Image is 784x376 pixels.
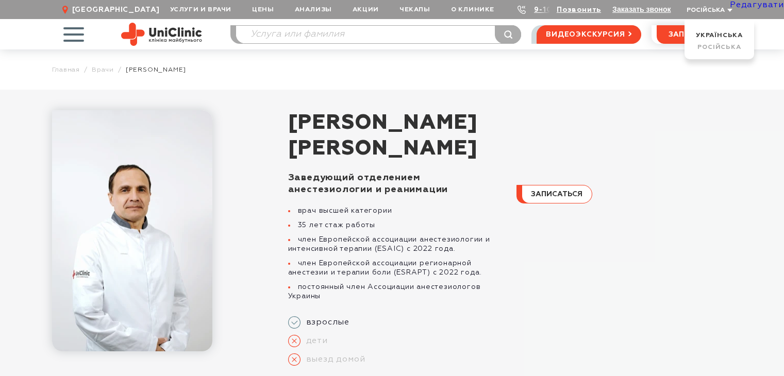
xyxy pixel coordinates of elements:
[301,336,328,346] span: дети
[52,110,212,351] img: Бухтий Сергей Николаевич
[52,66,80,74] a: Главная
[612,5,671,13] button: Заказать звонок
[531,191,582,198] span: записаться
[697,44,741,50] span: Російська
[288,172,504,196] div: Заведующий отделением анестезиологии и реанимации
[288,110,732,162] h1: [PERSON_NAME]
[546,26,625,43] span: видеоэкскурсия
[288,282,504,301] li: постоянный член Ассоциации анестезиологов Украины
[72,5,160,14] span: [GEOGRAPHIC_DATA]
[288,110,732,136] span: [PERSON_NAME]
[288,235,504,253] li: член Европейской ассоциации анестезиологии и интенсивной терапии (ESAIC) с 2022 года.
[669,31,720,38] span: записаться
[730,1,784,9] a: Редагувати
[301,317,349,328] span: взрослые
[236,26,521,43] input: Услуга или фамилия
[557,6,601,13] a: Позвонить
[516,185,592,203] button: записаться
[126,66,186,74] span: [PERSON_NAME]
[288,206,504,215] li: врач высшей категории
[537,25,641,44] a: видеоэкскурсия
[288,220,504,230] li: 35 лет стаж работы
[684,7,732,14] button: Російська
[121,23,202,46] img: Site
[696,32,743,39] a: Українська
[687,7,725,13] span: Російська
[92,66,114,74] a: Врачи
[657,25,732,44] button: записаться
[288,259,504,277] li: член Европейской ассоциации регионарной анестезии и терапии боли (ESRAPT) с 2022 года.
[301,354,365,365] span: выезд домой
[534,6,557,13] a: 9-103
